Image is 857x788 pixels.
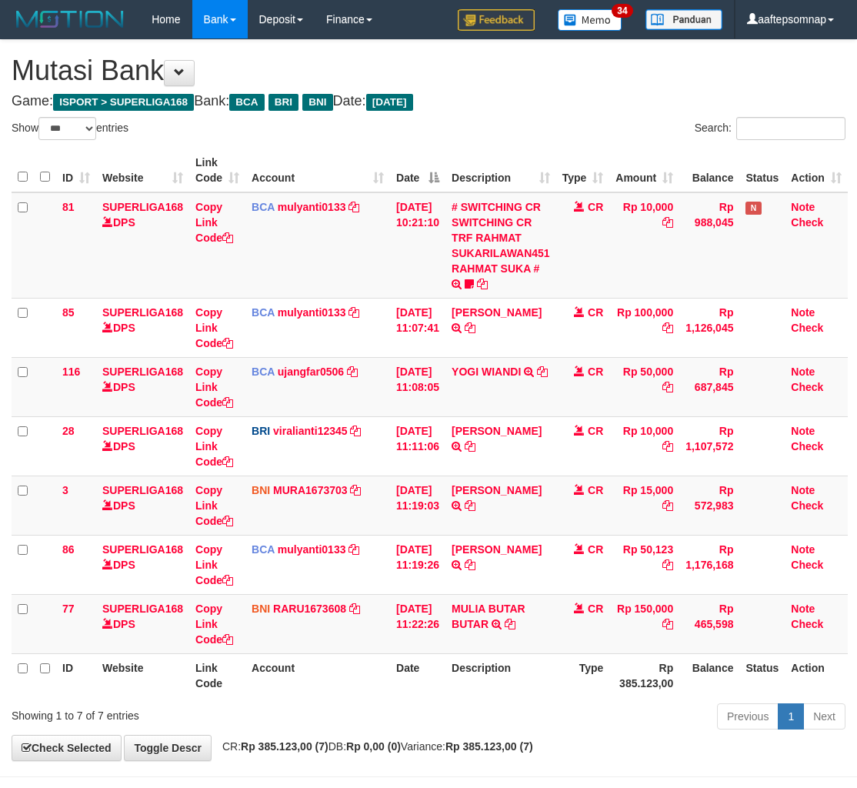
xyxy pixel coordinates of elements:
th: Link Code [189,653,245,697]
a: Note [791,484,815,496]
th: Account: activate to sort column ascending [245,149,390,192]
td: Rp 687,845 [679,357,739,416]
a: [PERSON_NAME] [452,543,542,556]
a: Copy DAVID SETIAWAN to clipboard [465,499,475,512]
td: Rp 10,000 [609,416,679,476]
td: Rp 10,000 [609,192,679,299]
th: Description: activate to sort column ascending [445,149,556,192]
a: # SWITCHING CR SWITCHING CR TRF RAHMAT SUKARILAWAN451 RAHMAT SUKA # [452,201,550,275]
th: Status [739,653,785,697]
a: Copy Link Code [195,201,233,244]
span: BCA [252,306,275,319]
td: Rp 150,000 [609,594,679,653]
a: Copy Rp 50,000 to clipboard [662,381,673,393]
a: Copy mulyanti0133 to clipboard [348,306,359,319]
a: Check Selected [12,735,122,761]
a: Note [791,603,815,615]
a: Check [791,559,823,571]
a: Note [791,543,815,556]
th: ID: activate to sort column ascending [56,149,96,192]
a: Copy mulyanti0133 to clipboard [348,201,359,213]
a: ujangfar0506 [278,366,344,378]
th: Description [445,653,556,697]
a: Copy MOH AZIZUDDIN T to clipboard [465,440,475,452]
a: Toggle Descr [124,735,212,761]
a: Copy MURA1673703 to clipboard [350,484,361,496]
td: DPS [96,535,189,594]
a: Copy mulyanti0133 to clipboard [348,543,359,556]
a: Copy RARU1673608 to clipboard [349,603,360,615]
a: YOGI WIANDI [452,366,521,378]
th: ID [56,653,96,697]
a: Copy Link Code [195,603,233,646]
span: BCA [252,366,275,378]
a: MULIA BUTAR BUTAR [452,603,525,630]
a: SUPERLIGA168 [102,484,183,496]
td: [DATE] 11:08:05 [390,357,445,416]
a: Note [791,366,815,378]
a: Note [791,201,815,213]
span: 3 [62,484,68,496]
a: Copy ujangfar0506 to clipboard [347,366,358,378]
span: 81 [62,201,75,213]
td: Rp 988,045 [679,192,739,299]
a: mulyanti0133 [278,201,346,213]
td: [DATE] 11:19:26 [390,535,445,594]
a: Copy Rp 15,000 to clipboard [662,499,673,512]
a: [PERSON_NAME] [452,306,542,319]
a: Copy Link Code [195,306,233,349]
td: DPS [96,298,189,357]
a: viralianti12345 [273,425,348,437]
td: Rp 1,126,045 [679,298,739,357]
th: Balance [679,149,739,192]
h4: Game: Bank: Date: [12,94,845,109]
span: BNI [302,94,332,111]
label: Search: [695,117,845,140]
a: Copy viralianti12345 to clipboard [350,425,361,437]
td: [DATE] 11:19:03 [390,476,445,535]
td: [DATE] 11:11:06 [390,416,445,476]
th: Type: activate to sort column ascending [556,149,610,192]
a: Copy Rp 50,123 to clipboard [662,559,673,571]
th: Date: activate to sort column descending [390,149,445,192]
span: [DATE] [366,94,413,111]
td: DPS [96,357,189,416]
select: Showentries [38,117,96,140]
th: Account [245,653,390,697]
td: Rp 15,000 [609,476,679,535]
span: BNI [252,603,270,615]
h1: Mutasi Bank [12,55,845,86]
a: Copy RATNA SARI to clipboard [465,559,475,571]
input: Search: [736,117,845,140]
a: 1 [778,703,804,730]
strong: Rp 0,00 (0) [346,740,401,753]
span: BRI [252,425,270,437]
a: Check [791,381,823,393]
span: CR [588,306,603,319]
td: [DATE] 11:22:26 [390,594,445,653]
td: Rp 572,983 [679,476,739,535]
span: Has Note [745,202,761,215]
span: CR [588,543,603,556]
span: BCA [252,543,275,556]
a: Copy Rp 10,000 to clipboard [662,216,673,229]
th: Amount: activate to sort column ascending [609,149,679,192]
span: CR: DB: Variance: [215,740,533,753]
a: Copy Rp 10,000 to clipboard [662,440,673,452]
th: Action: activate to sort column ascending [785,149,848,192]
span: CR [588,366,603,378]
img: Feedback.jpg [458,9,535,31]
div: Showing 1 to 7 of 7 entries [12,702,345,723]
th: Website [96,653,189,697]
a: mulyanti0133 [278,543,346,556]
td: Rp 1,107,572 [679,416,739,476]
span: BNI [252,484,270,496]
th: Link Code: activate to sort column ascending [189,149,245,192]
span: 85 [62,306,75,319]
th: Website: activate to sort column ascending [96,149,189,192]
th: Date [390,653,445,697]
a: Note [791,425,815,437]
a: SUPERLIGA168 [102,366,183,378]
td: Rp 1,176,168 [679,535,739,594]
a: Note [791,306,815,319]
